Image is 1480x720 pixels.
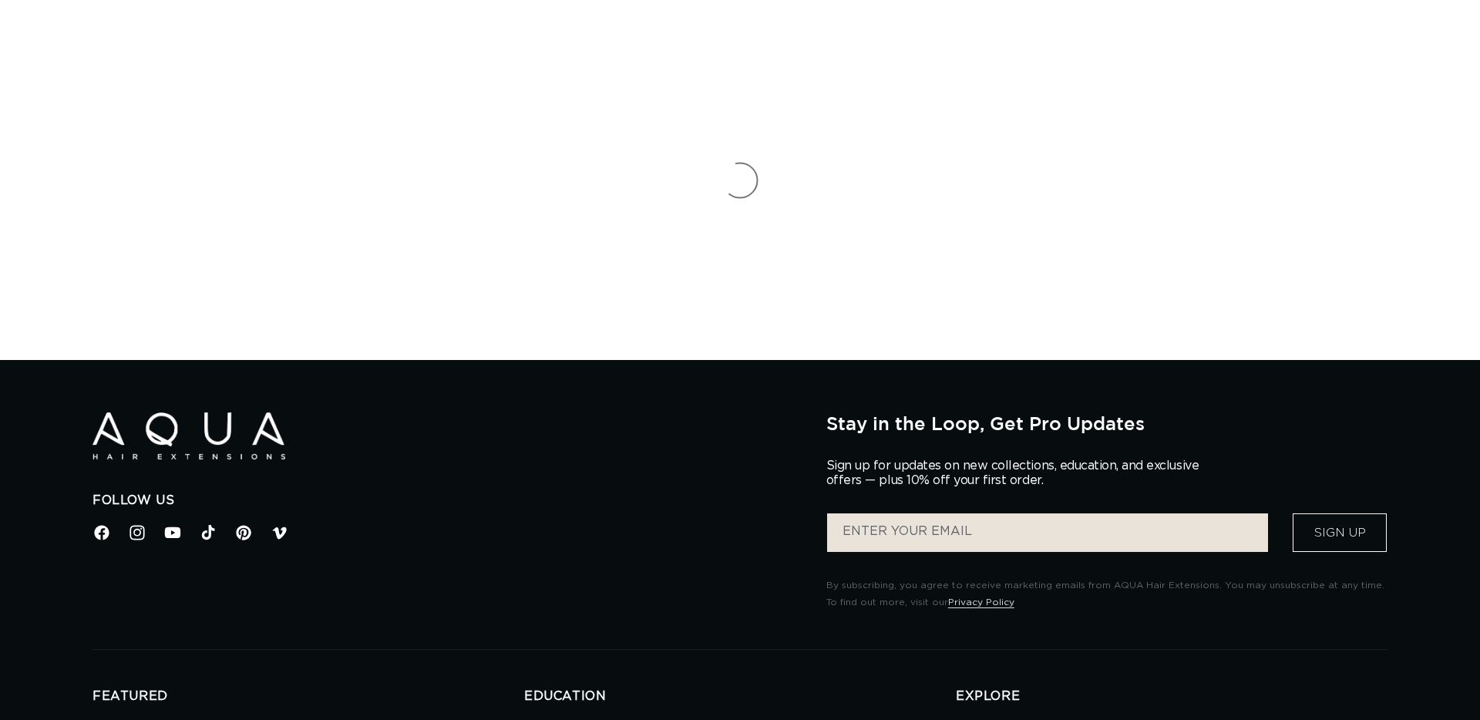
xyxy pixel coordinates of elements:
[827,513,1268,552] input: ENTER YOUR EMAIL
[956,688,1387,705] h2: EXPLORE
[92,412,285,459] img: Aqua Hair Extensions
[524,688,956,705] h2: EDUCATION
[92,688,524,705] h2: FEATURED
[1293,513,1387,552] button: Sign Up
[948,597,1014,607] a: Privacy Policy
[826,577,1387,611] p: By subscribing, you agree to receive marketing emails from AQUA Hair Extensions. You may unsubscr...
[826,412,1387,434] h2: Stay in the Loop, Get Pro Updates
[92,493,803,509] h2: Follow Us
[826,459,1212,488] p: Sign up for updates on new collections, education, and exclusive offers — plus 10% off your first...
